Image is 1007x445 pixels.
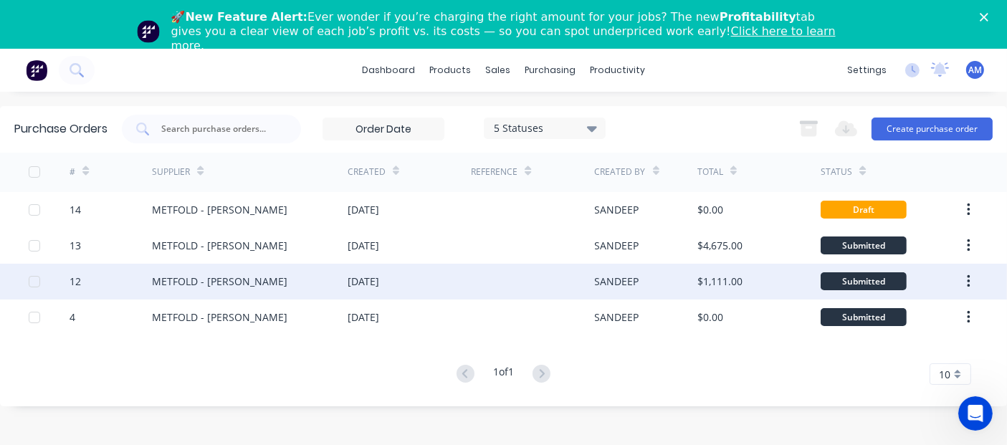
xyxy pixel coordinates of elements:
[70,166,75,178] div: #
[70,202,81,217] div: 14
[186,10,308,24] b: New Feature Alert:
[348,202,379,217] div: [DATE]
[595,166,646,178] div: Created By
[323,118,444,140] input: Order Date
[348,274,379,289] div: [DATE]
[968,64,982,77] span: AM
[26,59,47,81] img: Factory
[137,20,160,43] img: Profile image for Team
[821,166,852,178] div: Status
[171,10,848,53] div: 🚀 Ever wonder if you’re charging the right amount for your jobs? The new tab gives you a clear vi...
[821,201,907,219] div: Draft
[697,238,743,253] div: $4,675.00
[152,202,287,217] div: METFOLD - [PERSON_NAME]
[595,274,639,289] div: SANDEEP
[70,274,81,289] div: 12
[821,236,907,254] div: Submitted
[595,310,639,325] div: SANDEEP
[478,59,517,81] div: sales
[14,120,108,138] div: Purchase Orders
[493,364,514,385] div: 1 of 1
[980,13,994,21] div: Close
[152,166,190,178] div: Supplier
[471,166,517,178] div: Reference
[697,166,723,178] div: Total
[697,310,723,325] div: $0.00
[70,310,75,325] div: 4
[821,272,907,290] div: Submitted
[583,59,652,81] div: productivity
[494,121,596,136] div: 5 Statuses
[872,118,993,140] button: Create purchase order
[171,24,836,52] a: Click here to learn more.
[355,59,422,81] a: dashboard
[517,59,583,81] div: purchasing
[595,202,639,217] div: SANDEEP
[840,59,894,81] div: settings
[152,274,287,289] div: METFOLD - [PERSON_NAME]
[821,308,907,326] div: Submitted
[160,122,279,136] input: Search purchase orders...
[720,10,796,24] b: Profitability
[152,238,287,253] div: METFOLD - [PERSON_NAME]
[939,367,950,382] span: 10
[422,59,478,81] div: products
[348,238,379,253] div: [DATE]
[70,238,81,253] div: 13
[348,166,386,178] div: Created
[152,310,287,325] div: METFOLD - [PERSON_NAME]
[348,310,379,325] div: [DATE]
[697,274,743,289] div: $1,111.00
[697,202,723,217] div: $0.00
[595,238,639,253] div: SANDEEP
[958,396,993,431] iframe: Intercom live chat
